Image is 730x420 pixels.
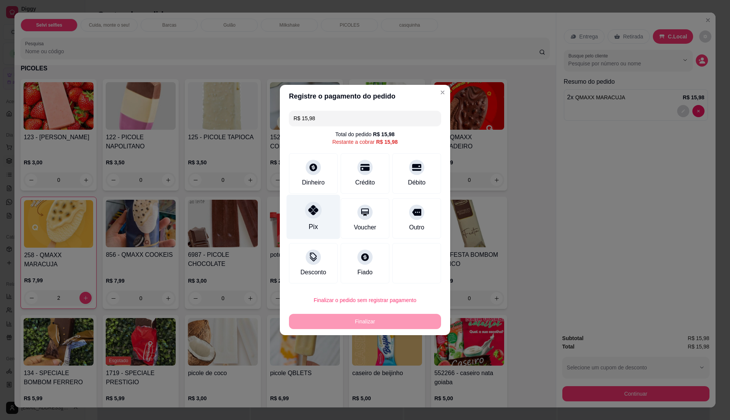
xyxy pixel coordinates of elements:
div: Pix [309,222,318,232]
div: Dinheiro [302,178,325,187]
div: Restante a cobrar [332,138,398,146]
div: R$ 15,98 [376,138,398,146]
header: Registre o pagamento do pedido [280,85,450,108]
div: Débito [408,178,425,187]
input: Ex.: hambúrguer de cordeiro [294,111,436,126]
div: Voucher [354,223,376,232]
div: R$ 15,98 [373,130,395,138]
div: Crédito [355,178,375,187]
div: Fiado [357,268,373,277]
button: Close [436,86,449,99]
div: Desconto [300,268,326,277]
div: Total do pedido [335,130,395,138]
button: Finalizar o pedido sem registrar pagamento [289,293,441,308]
div: Outro [409,223,424,232]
